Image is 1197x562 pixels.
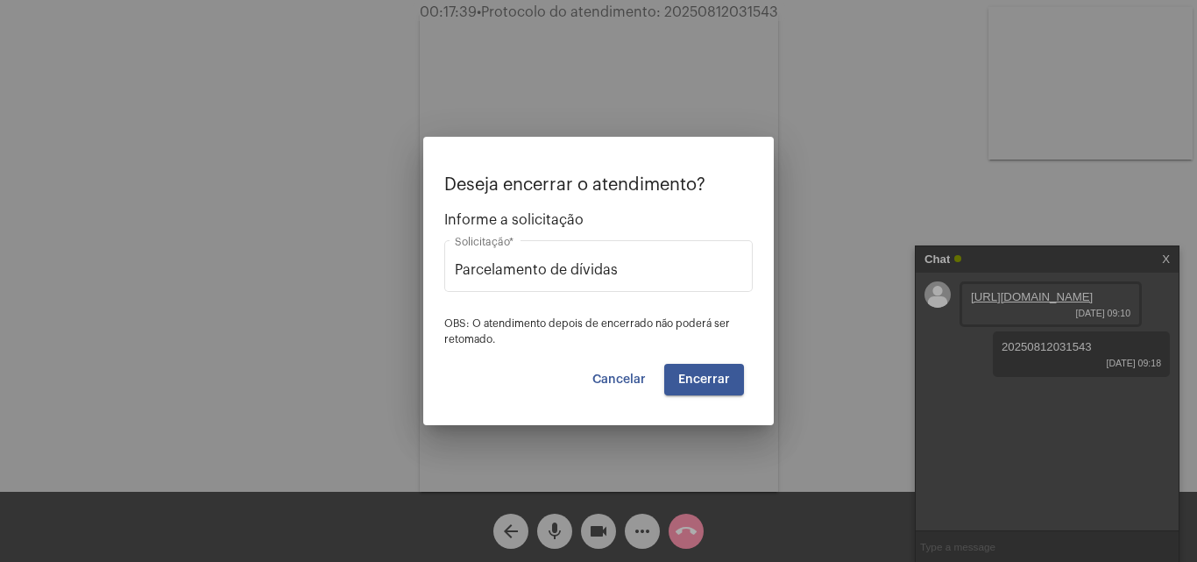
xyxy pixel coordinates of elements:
p: Deseja encerrar o atendimento? [444,175,753,195]
button: Encerrar [664,364,744,395]
button: Cancelar [578,364,660,395]
span: Informe a solicitação [444,212,753,228]
span: OBS: O atendimento depois de encerrado não poderá ser retomado. [444,318,730,345]
span: Encerrar [678,373,730,386]
input: Buscar solicitação [455,262,742,278]
span: Cancelar [592,373,646,386]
